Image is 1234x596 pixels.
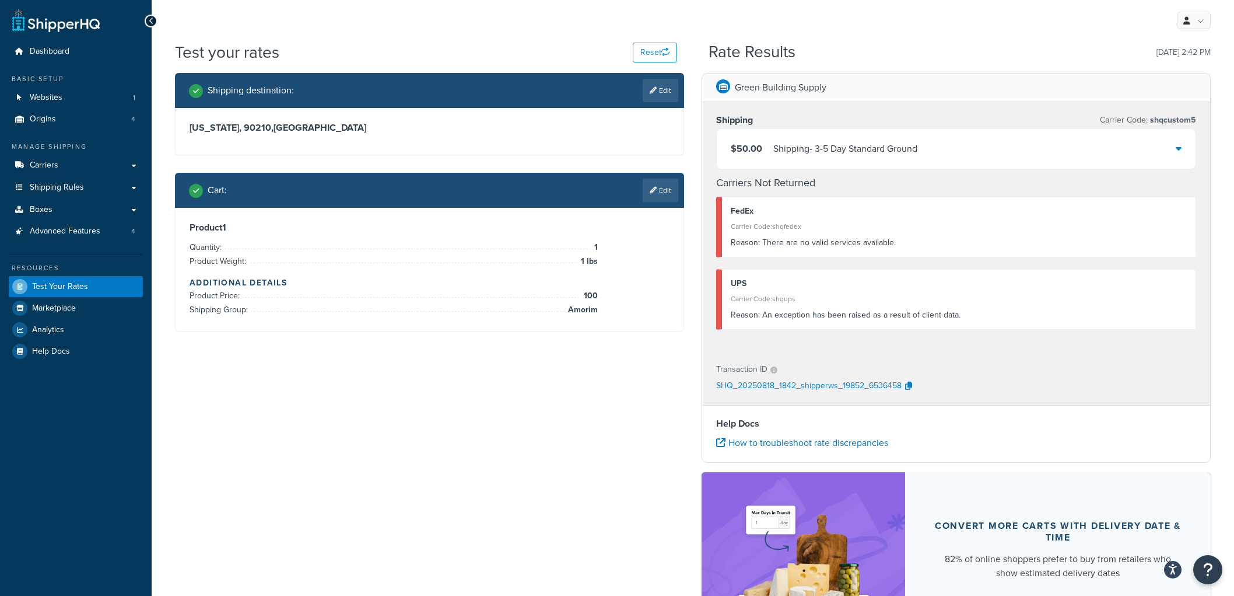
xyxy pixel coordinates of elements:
h1: Test your rates [175,41,279,64]
a: Analytics [9,319,143,340]
a: Websites1 [9,87,143,109]
span: 100 [581,289,598,303]
a: Marketplace [9,298,143,319]
a: Shipping Rules [9,177,143,198]
span: Reason: [731,309,760,321]
div: There are no valid services available. [731,235,1187,251]
div: UPS [731,276,1187,292]
div: Shipping - 3-5 Day Standard Ground [773,141,917,157]
span: Quantity: [190,241,225,253]
li: Advanced Features [9,221,143,242]
button: Reset [633,43,677,62]
a: Carriers [9,155,143,176]
span: Reason: [731,236,760,249]
div: FedEx [731,203,1187,219]
span: Websites [30,93,62,103]
div: An exception has been raised as a result of client data. [731,307,1187,323]
span: Product Weight: [190,255,249,267]
a: Boxes [9,199,143,221]
h2: Cart : [208,185,227,196]
span: Help Docs [32,347,70,357]
div: Manage Shipping [9,142,143,152]
li: Websites [9,87,143,109]
a: Advanced Features4 [9,221,143,242]
div: Resources [9,263,143,273]
h4: Carriers Not Returned [716,175,1196,191]
a: Dashboard [9,41,143,62]
a: Edit [643,179,678,202]
a: Edit [643,79,678,102]
span: Carriers [30,161,58,170]
span: 4 [131,114,135,124]
div: Basic Setup [9,74,143,84]
span: Shipping Rules [30,183,84,193]
span: $50.00 [731,142,762,155]
div: 82% of online shoppers prefer to buy from retailers who show estimated delivery dates [933,552,1183,580]
li: Origins [9,109,143,130]
a: Origins4 [9,109,143,130]
p: Transaction ID [716,361,767,378]
p: Carrier Code: [1100,112,1196,128]
button: Open Resource Center [1193,555,1222,584]
a: Help Docs [9,341,143,362]
p: SHQ_20250818_1842_shipperws_19852_6536458 [716,378,902,395]
span: Product Price: [190,290,243,302]
span: Dashboard [30,47,69,57]
span: shqcustom5 [1148,114,1196,126]
span: 4 [131,226,135,236]
span: Amorim [565,303,598,317]
div: Convert more carts with delivery date & time [933,520,1183,543]
span: Origins [30,114,56,124]
span: 1 lbs [578,255,598,269]
p: [DATE] 2:42 PM [1156,44,1211,61]
span: 1 [591,241,598,255]
h3: [US_STATE], 90210 , [GEOGRAPHIC_DATA] [190,122,669,134]
span: Analytics [32,325,64,335]
span: Marketplace [32,304,76,313]
div: Carrier Code: shqfedex [731,218,1187,235]
h3: Product 1 [190,222,669,233]
span: Boxes [30,205,52,215]
span: Advanced Features [30,226,100,236]
p: Green Building Supply [735,79,826,96]
h2: Shipping destination : [208,85,294,96]
h4: Additional Details [190,277,669,289]
span: Shipping Group: [190,304,251,316]
h4: Help Docs [716,417,1196,431]
div: Carrier Code: shqups [731,291,1187,307]
h3: Shipping [716,114,753,126]
span: 1 [133,93,135,103]
a: Test Your Rates [9,276,143,297]
span: Test Your Rates [32,282,88,292]
a: How to troubleshoot rate discrepancies [716,436,888,449]
h2: Rate Results [709,43,795,61]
